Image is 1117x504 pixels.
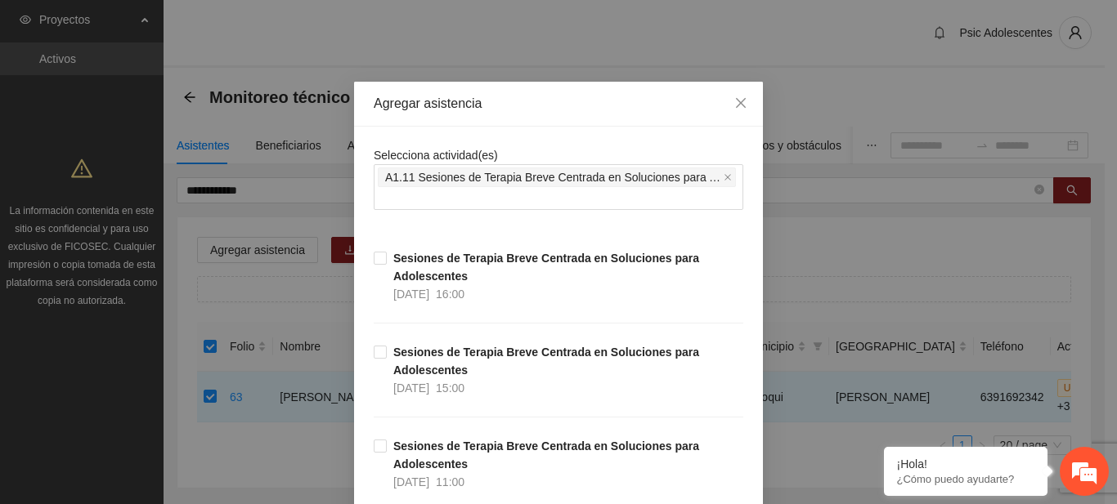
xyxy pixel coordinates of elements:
span: [DATE] [393,381,429,395]
span: A1.11 Sesiones de Terapia Breve Centrada en Soluciones para Adolescentes [378,167,736,187]
strong: Sesiones de Terapia Breve Centrada en Soluciones para Adolescentes [393,346,699,377]
span: 11:00 [436,475,464,488]
p: ¿Cómo puedo ayudarte? [896,473,1035,485]
div: Agregar asistencia [374,95,743,113]
span: close [734,96,747,109]
span: 15:00 [436,381,464,395]
span: Selecciona actividad(es) [374,149,498,162]
strong: Sesiones de Terapia Breve Centrada en Soluciones para Adolescentes [393,439,699,471]
div: ¡Hola! [896,457,1035,471]
strong: Sesiones de Terapia Breve Centrada en Soluciones para Adolescentes [393,252,699,283]
span: close [724,173,732,181]
span: 16:00 [436,288,464,301]
button: Close [719,82,763,126]
span: A1.11 Sesiones de Terapia Breve Centrada en Soluciones para Adolescentes [385,168,720,186]
span: [DATE] [393,288,429,301]
span: [DATE] [393,475,429,488]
